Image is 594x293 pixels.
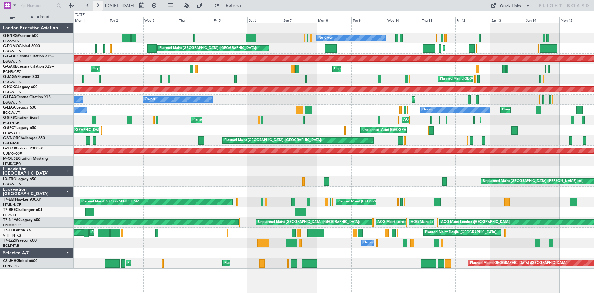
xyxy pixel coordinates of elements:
[3,95,16,99] span: G-LEAX
[145,95,155,104] div: Owner
[351,17,386,23] div: Tue 9
[282,17,317,23] div: Sun 7
[3,141,19,146] a: EGLF/FAB
[224,136,322,145] div: Planned Maint [GEOGRAPHIC_DATA] ([GEOGRAPHIC_DATA])
[3,75,17,79] span: G-JAGA
[159,44,257,53] div: Planned Maint [GEOGRAPHIC_DATA] ([GEOGRAPHIC_DATA])
[377,218,447,227] div: AOG Maint London ([GEOGRAPHIC_DATA])
[52,126,140,135] div: Cleaning [GEOGRAPHIC_DATA] ([PERSON_NAME] Intl)
[440,74,537,84] div: Planned Maint [GEOGRAPHIC_DATA] ([GEOGRAPHIC_DATA])
[127,259,225,268] div: Planned Maint [GEOGRAPHIC_DATA] ([GEOGRAPHIC_DATA])
[3,198,15,202] span: T7-EMI
[3,131,20,135] a: LGAV/ATH
[3,34,38,38] a: G-ENRGPraetor 600
[3,233,21,238] a: VHHH/HKG
[247,17,282,23] div: Sat 6
[318,33,333,43] div: No Crew
[3,218,20,222] span: T7-N1960
[3,69,22,74] a: EGNR/CEG
[3,259,37,263] a: CS-JHHGlobal 6000
[3,106,36,109] a: G-LEGCLegacy 600
[3,223,22,228] a: DNMM/LOS
[3,229,14,232] span: T7-FFI
[414,95,511,104] div: Planned Maint [GEOGRAPHIC_DATA] ([GEOGRAPHIC_DATA])
[441,218,510,227] div: AOG Maint London ([GEOGRAPHIC_DATA])
[3,49,22,54] a: EGGW/LTN
[490,17,525,23] div: Sat 13
[3,177,16,181] span: LX-TRO
[3,208,16,212] span: T7-BRE
[3,198,41,202] a: T7-EMIHawker 900XP
[3,110,22,115] a: EGGW/LTN
[178,17,213,23] div: Thu 4
[470,259,567,268] div: Planned Maint [GEOGRAPHIC_DATA] ([GEOGRAPHIC_DATA])
[3,157,48,161] a: M-OUSECitation Mustang
[3,55,54,58] a: G-GAALCessna Citation XLS+
[362,126,463,135] div: Unplanned Maint [GEOGRAPHIC_DATA] ([PERSON_NAME] Intl)
[3,264,19,269] a: LFPB/LBG
[422,105,433,114] div: Owner
[3,116,15,120] span: G-SIRS
[3,34,18,38] span: G-ENRG
[211,1,248,11] button: Refresh
[16,15,65,19] span: All Aircraft
[143,17,178,23] div: Wed 3
[3,39,19,43] a: EGSS/STN
[3,229,31,232] a: T7-FFIFalcon 7X
[3,106,16,109] span: G-LEGC
[3,147,43,150] a: G-YFOXFalcon 2000EX
[3,243,19,248] a: EGLF/FAB
[3,90,22,95] a: EGGW/LTN
[3,59,22,64] a: EGGW/LTN
[7,12,67,22] button: All Aircraft
[403,115,450,125] div: AOG Maint [PERSON_NAME]
[213,17,247,23] div: Fri 5
[3,162,21,166] a: LFMD/CEQ
[445,44,542,53] div: Planned Maint [GEOGRAPHIC_DATA] ([GEOGRAPHIC_DATA])
[3,239,16,242] span: T7-LZZI
[192,115,290,125] div: Planned Maint [GEOGRAPHIC_DATA] ([GEOGRAPHIC_DATA])
[3,208,42,212] a: T7-BREChallenger 604
[3,80,22,84] a: EGGW/LTN
[3,55,17,58] span: G-GAAL
[109,17,143,23] div: Tue 2
[3,85,37,89] a: G-KGKGLegacy 600
[3,65,54,69] a: G-GARECessna Citation XLS+
[3,136,18,140] span: G-VNOR
[386,17,421,23] div: Wed 10
[483,177,583,186] div: Unplanned Maint [GEOGRAPHIC_DATA] ([PERSON_NAME] Intl)
[488,1,533,11] button: Quick Links
[3,177,36,181] a: LX-TROLegacy 650
[74,17,109,23] div: Mon 1
[559,17,594,23] div: Mon 15
[425,228,497,237] div: Planned Maint Tianjin ([GEOGRAPHIC_DATA])
[338,197,397,206] div: Planned Maint [GEOGRAPHIC_DATA]
[3,213,17,217] a: LTBA/ISL
[3,95,51,99] a: G-LEAXCessna Citation XLS
[93,64,133,73] div: Unplanned Maint Chester
[258,218,360,227] div: Unplanned Maint [GEOGRAPHIC_DATA] ([GEOGRAPHIC_DATA])
[3,218,40,222] a: T7-N1960Legacy 650
[3,151,22,156] a: UUMO/OSF
[3,100,22,105] a: EGGW/LTN
[3,259,16,263] span: CS-JHH
[19,1,54,10] input: Trip Number
[317,17,351,23] div: Mon 8
[500,3,521,9] div: Quick Links
[3,182,22,187] a: EGGW/LTN
[81,197,140,206] div: Planned Maint [GEOGRAPHIC_DATA]
[3,157,18,161] span: M-OUSE
[455,17,490,23] div: Fri 12
[224,259,322,268] div: Planned Maint [GEOGRAPHIC_DATA] ([GEOGRAPHIC_DATA])
[525,17,559,23] div: Sun 14
[3,121,19,125] a: EGLF/FAB
[105,3,134,8] span: [DATE] - [DATE]
[3,147,17,150] span: G-YFOX
[3,75,39,79] a: G-JAGAPhenom 300
[3,239,37,242] a: T7-LZZIPraetor 600
[3,136,45,140] a: G-VNORChallenger 650
[3,126,36,130] a: G-SPCYLegacy 650
[421,17,455,23] div: Thu 11
[3,44,40,48] a: G-FOMOGlobal 6000
[91,228,195,237] div: Planned Maint [GEOGRAPHIC_DATA] ([GEOGRAPHIC_DATA] Intl)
